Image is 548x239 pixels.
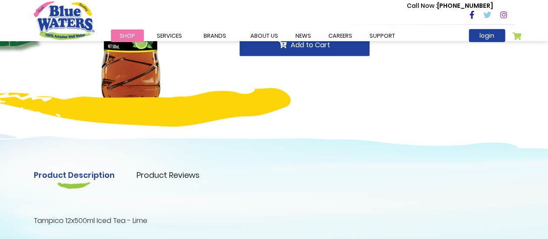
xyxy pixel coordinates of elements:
[242,29,287,42] a: about us
[361,29,404,42] a: support
[407,1,493,10] p: [PHONE_NUMBER]
[34,216,515,226] p: Tampico 12x500ml Iced Tea - Lime
[34,1,94,39] a: store logo
[157,32,182,40] span: Services
[136,169,200,181] a: Product Reviews
[120,32,135,40] span: Shop
[320,29,361,42] a: careers
[469,29,505,42] a: login
[34,169,115,181] a: Product Description
[291,40,330,50] span: Add to Cart
[287,29,320,42] a: News
[407,1,437,10] span: Call Now :
[240,34,370,56] button: Add to Cart
[204,32,226,40] span: Brands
